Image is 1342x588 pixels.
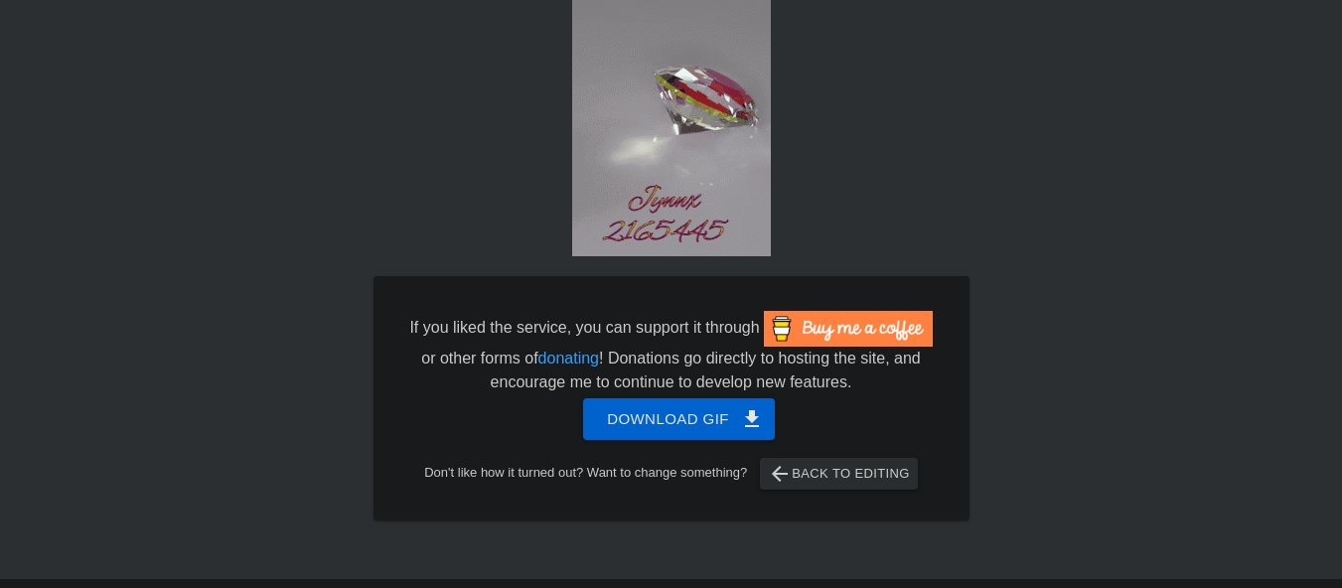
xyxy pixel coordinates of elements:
a: Download gif [567,409,775,426]
button: Download gif [583,398,775,440]
img: Buy Me A Coffee [764,311,933,347]
span: Download gif [607,406,751,432]
a: donating [538,350,599,367]
div: Don't like how it turned out? Want to change something? [404,458,939,490]
span: Back to Editing [768,462,910,486]
div: If you liked the service, you can support it through or other forms of ! Donations go directly to... [408,311,935,394]
span: arrow_back [768,462,792,486]
button: Back to Editing [760,458,918,490]
span: get_app [740,407,764,431]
